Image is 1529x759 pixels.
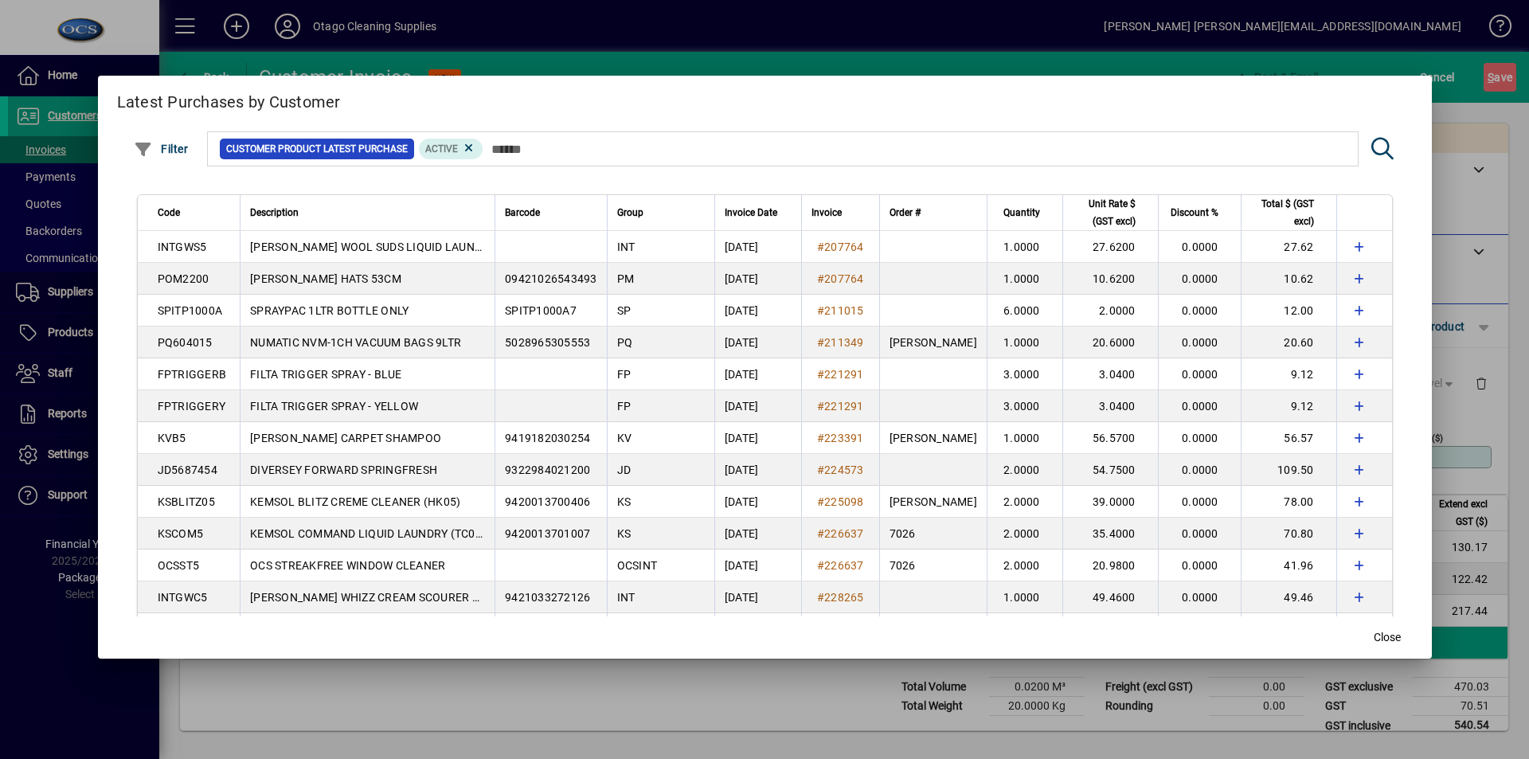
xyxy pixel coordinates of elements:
[879,550,987,581] td: 7026
[879,422,987,454] td: [PERSON_NAME]
[1062,295,1158,327] td: 2.0000
[250,204,485,221] div: Description
[714,422,801,454] td: [DATE]
[250,241,496,253] span: [PERSON_NAME] WOOL SUDS LIQUID LAUNDRY
[1158,613,1241,645] td: 0.0000
[824,400,864,413] span: 221291
[817,241,824,253] span: #
[617,400,632,413] span: FP
[1062,263,1158,295] td: 10.6200
[250,368,402,381] span: FILTA TRIGGER SPRAY - BLUE
[505,432,590,444] span: 9419182030254
[987,454,1062,486] td: 2.0000
[987,518,1062,550] td: 2.0000
[158,591,208,604] span: INTGWC5
[1073,195,1136,230] span: Unit Rate $ (GST excl)
[997,204,1054,221] div: Quantity
[811,525,870,542] a: #226637
[811,204,842,221] span: Invoice
[987,358,1062,390] td: 3.0000
[824,432,864,444] span: 223391
[811,302,870,319] a: #211015
[811,461,870,479] a: #224573
[158,464,217,476] span: JD5687454
[1251,195,1314,230] span: Total $ (GST excl)
[1158,327,1241,358] td: 0.0000
[987,390,1062,422] td: 3.0000
[617,432,632,444] span: KV
[1251,195,1328,230] div: Total $ (GST excl)
[250,527,486,540] span: KEMSOL COMMAND LIQUID LAUNDRY (TC03)
[505,204,597,221] div: Barcode
[811,270,870,288] a: #207764
[158,527,204,540] span: KSCOM5
[505,204,540,221] span: Barcode
[250,591,492,604] span: [PERSON_NAME] WHIZZ CREAM SCOURER C32
[824,591,864,604] span: 228265
[158,204,231,221] div: Code
[1241,581,1336,613] td: 49.46
[1241,358,1336,390] td: 9.12
[824,464,864,476] span: 224573
[817,591,824,604] span: #
[1158,486,1241,518] td: 0.0000
[158,559,200,572] span: OCSST5
[1374,629,1401,646] span: Close
[505,336,590,349] span: 5028965305553
[1158,581,1241,613] td: 0.0000
[817,495,824,508] span: #
[817,559,824,572] span: #
[1062,454,1158,486] td: 54.7500
[811,334,870,351] a: #211349
[1062,390,1158,422] td: 3.0400
[811,397,870,415] a: #221291
[817,336,824,349] span: #
[617,304,632,317] span: SP
[617,495,632,508] span: KS
[714,486,801,518] td: [DATE]
[714,550,801,581] td: [DATE]
[1158,231,1241,263] td: 0.0000
[250,464,437,476] span: DIVERSEY FORWARD SPRINGFRESH
[714,581,801,613] td: [DATE]
[158,204,180,221] span: Code
[617,464,632,476] span: JD
[617,368,632,381] span: FP
[419,139,483,159] mat-chip: Product Activation Status: Active
[714,390,801,422] td: [DATE]
[158,272,209,285] span: POM2200
[1241,327,1336,358] td: 20.60
[250,400,418,413] span: FILTA TRIGGER SPRAY - YELLOW
[617,204,643,221] span: Group
[1241,518,1336,550] td: 70.80
[425,143,458,155] span: Active
[1003,204,1040,221] span: Quantity
[879,327,987,358] td: [PERSON_NAME]
[1062,613,1158,645] td: 3.4300
[824,527,864,540] span: 226637
[890,204,977,221] div: Order #
[1241,390,1336,422] td: 9.12
[1241,263,1336,295] td: 10.62
[987,422,1062,454] td: 1.0000
[714,327,801,358] td: [DATE]
[505,272,597,285] span: 09421026543493
[714,231,801,263] td: [DATE]
[725,204,777,221] span: Invoice Date
[250,304,409,317] span: SPRAYPAC 1LTR BOTTLE ONLY
[1158,422,1241,454] td: 0.0000
[134,143,189,155] span: Filter
[617,527,632,540] span: KS
[158,495,215,508] span: KSBLITZ05
[714,358,801,390] td: [DATE]
[226,141,408,157] span: Customer Product Latest Purchase
[505,591,590,604] span: 9421033272126
[824,304,864,317] span: 211015
[1062,581,1158,613] td: 49.4600
[817,432,824,444] span: #
[250,432,441,444] span: [PERSON_NAME] CARPET SHAMPOO
[811,557,870,574] a: #226637
[505,464,590,476] span: 9322984021200
[505,527,590,540] span: 9420013701007
[617,336,633,349] span: PQ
